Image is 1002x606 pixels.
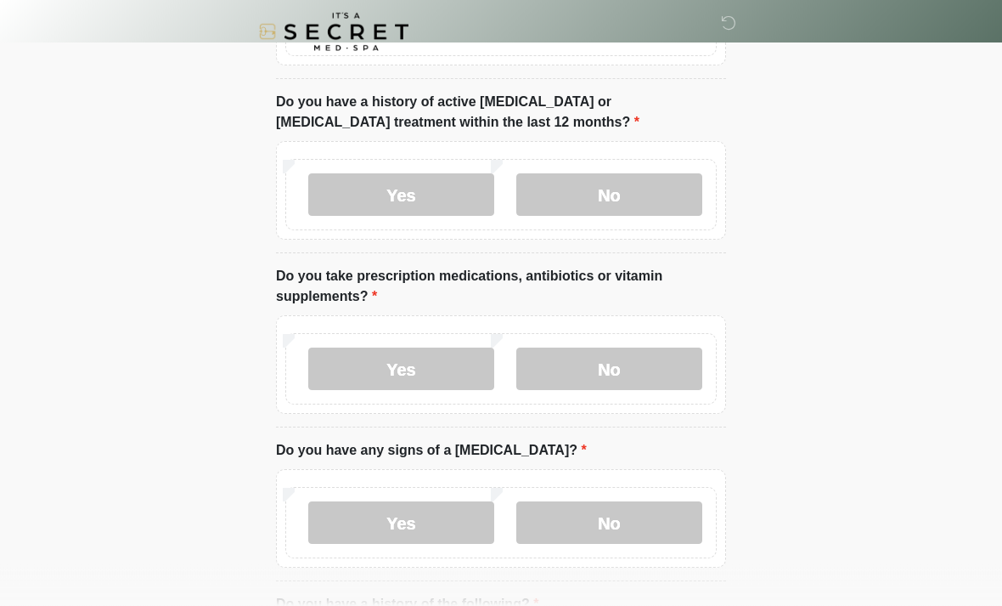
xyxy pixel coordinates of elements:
label: Yes [308,174,494,217]
label: Yes [308,348,494,391]
label: Do you have a history of active [MEDICAL_DATA] or [MEDICAL_DATA] treatment within the last 12 mon... [276,93,726,133]
label: Do you take prescription medications, antibiotics or vitamin supplements? [276,267,726,308]
img: It's A Secret Med Spa Logo [259,13,408,51]
label: Do you have any signs of a [MEDICAL_DATA]? [276,441,587,462]
label: No [516,502,702,545]
label: Yes [308,502,494,545]
label: No [516,174,702,217]
label: No [516,348,702,391]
